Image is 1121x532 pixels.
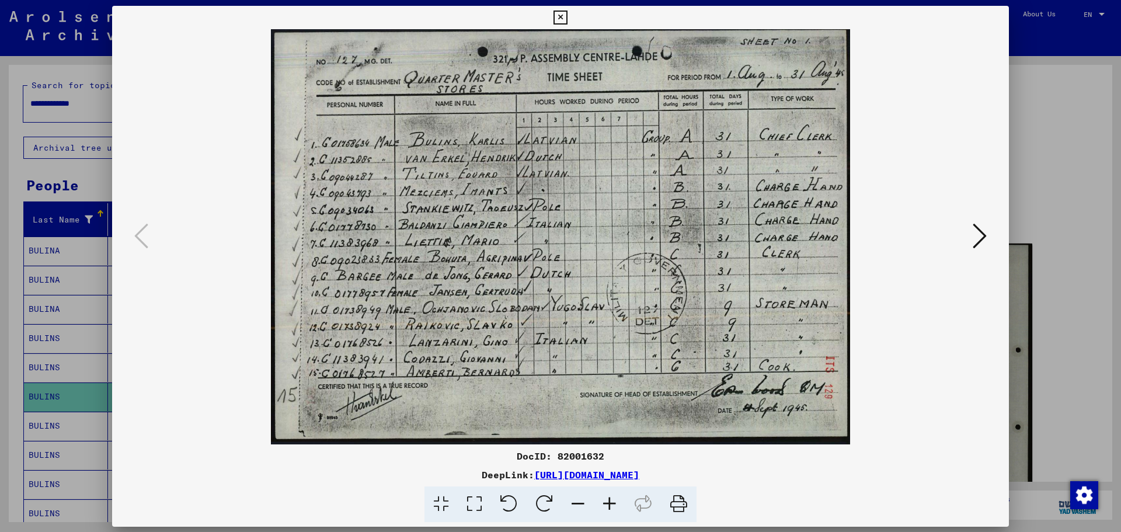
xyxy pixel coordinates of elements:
div: DocID: 82001632 [112,449,1009,463]
a: [URL][DOMAIN_NAME] [534,469,639,481]
div: DeepLink: [112,468,1009,482]
img: 001.jpg [152,29,969,444]
img: Zustimmung ändern [1070,481,1098,509]
div: Zustimmung ändern [1070,481,1098,509]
